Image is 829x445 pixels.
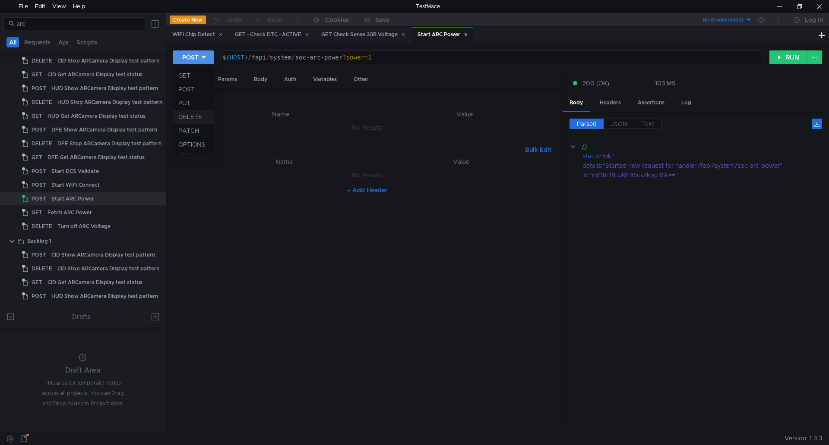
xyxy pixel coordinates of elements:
[173,69,214,82] li: GET
[173,82,214,96] li: POST
[173,110,214,124] li: DELETE
[173,138,214,151] li: OPTIONS
[173,96,214,110] li: PUT
[173,124,214,138] li: PATCH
